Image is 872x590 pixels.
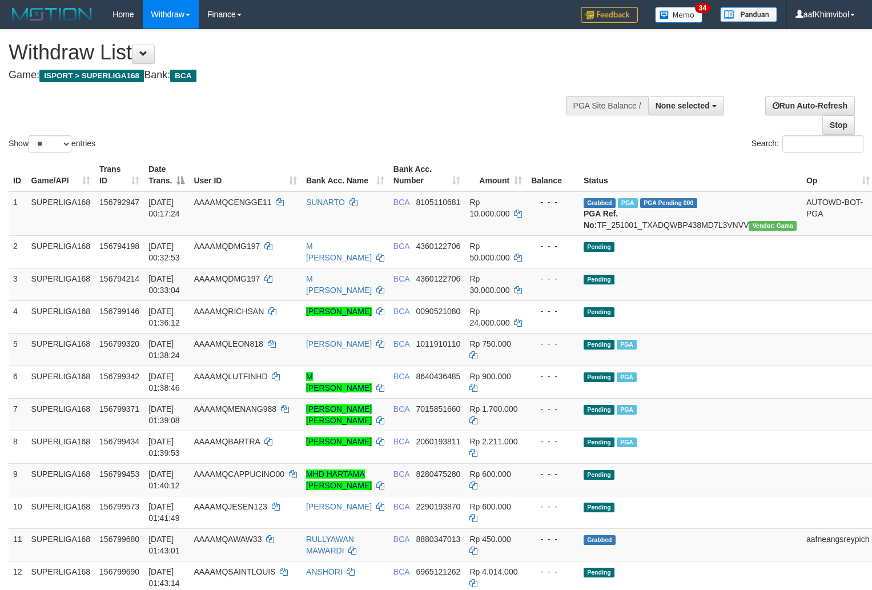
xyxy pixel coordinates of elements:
select: Showentries [29,135,71,152]
div: - - - [531,371,574,382]
span: PGA Pending [640,198,697,208]
span: AAAAMQAWAW33 [194,535,262,544]
span: Grabbed [584,198,616,208]
span: Rp 50.000.000 [469,242,509,262]
span: Copy 0090521080 to clipboard [416,307,461,316]
span: 156799573 [99,502,139,511]
span: BCA [393,469,409,479]
img: panduan.png [720,7,777,22]
td: 6 [9,366,27,398]
div: - - - [531,566,574,577]
span: Pending [584,438,614,447]
span: 156792947 [99,198,139,207]
label: Show entries [9,135,95,152]
span: Pending [584,503,614,512]
div: - - - [531,436,574,447]
th: Amount: activate to sort column ascending [465,159,527,191]
span: 156794214 [99,274,139,283]
span: Copy 7015851660 to clipboard [416,404,461,414]
a: M [PERSON_NAME] [306,242,372,262]
span: Marked by aafnonsreyleab [617,372,637,382]
span: Copy 8640436485 to clipboard [416,372,461,381]
a: M [PERSON_NAME] [306,274,372,295]
th: Game/API: activate to sort column ascending [27,159,95,191]
div: - - - [531,240,574,252]
span: BCA [393,502,409,511]
span: Marked by aafnonsreyleab [617,438,637,447]
span: Rp 900.000 [469,372,511,381]
img: Feedback.jpg [581,7,638,23]
a: RULLYAWAN MAWARDI [306,535,354,555]
h1: Withdraw List [9,41,570,64]
span: Copy 4360122706 to clipboard [416,274,461,283]
span: BCA [393,274,409,283]
th: Bank Acc. Name: activate to sort column ascending [302,159,389,191]
span: 156799453 [99,469,139,479]
span: Rp 30.000.000 [469,274,509,295]
label: Search: [752,135,863,152]
span: AAAAMQBARTRA [194,437,260,446]
th: User ID: activate to sort column ascending [189,159,302,191]
span: BCA [393,307,409,316]
span: Rp 600.000 [469,469,511,479]
span: BCA [393,339,409,348]
td: SUPERLIGA168 [27,268,95,300]
span: Pending [584,405,614,415]
span: [DATE] 00:17:24 [148,198,180,218]
span: Copy 2060193811 to clipboard [416,437,461,446]
span: Pending [584,372,614,382]
button: None selected [648,96,724,115]
span: 156799690 [99,567,139,576]
span: Rp 450.000 [469,535,511,544]
a: [PERSON_NAME] [306,437,372,446]
td: 1 [9,191,27,236]
span: 156799146 [99,307,139,316]
div: - - - [531,273,574,284]
span: Pending [584,242,614,252]
a: Stop [822,115,855,135]
td: 10 [9,496,27,528]
a: M [PERSON_NAME] [306,372,372,392]
th: Trans ID: activate to sort column ascending [95,159,144,191]
span: BCA [393,198,409,207]
span: Copy 2290193870 to clipboard [416,502,461,511]
td: SUPERLIGA168 [27,366,95,398]
span: Copy 8105110681 to clipboard [416,198,461,207]
span: BCA [393,242,409,251]
td: 5 [9,333,27,366]
span: AAAAMQDMG197 [194,274,260,283]
span: Pending [584,568,614,577]
th: Date Trans.: activate to sort column descending [144,159,189,191]
span: AAAAMQSAINTLOUIS [194,567,275,576]
span: Pending [584,307,614,317]
td: SUPERLIGA168 [27,528,95,561]
div: PGA Site Balance / [566,96,648,115]
span: Rp 24.000.000 [469,307,509,327]
td: SUPERLIGA168 [27,496,95,528]
th: Status [579,159,802,191]
img: Button%20Memo.svg [655,7,703,23]
span: BCA [393,567,409,576]
img: MOTION_logo.png [9,6,95,23]
div: - - - [531,306,574,317]
span: Rp 750.000 [469,339,511,348]
span: Rp 1.700.000 [469,404,517,414]
td: SUPERLIGA168 [27,235,95,268]
a: [PERSON_NAME] [306,339,372,348]
span: Rp 4.014.000 [469,567,517,576]
span: [DATE] 01:38:46 [148,372,180,392]
span: AAAAMQMENANG988 [194,404,276,414]
span: [DATE] 01:36:12 [148,307,180,327]
span: 156799320 [99,339,139,348]
span: Copy 6965121262 to clipboard [416,567,461,576]
span: [DATE] 01:39:53 [148,437,180,457]
div: - - - [531,501,574,512]
span: AAAAMQRICHSAN [194,307,264,316]
span: ISPORT > SUPERLIGA168 [39,70,144,82]
span: Rp 10.000.000 [469,198,509,218]
span: AAAAMQLUTFINHD [194,372,267,381]
div: - - - [531,196,574,208]
span: Copy 8880347013 to clipboard [416,535,461,544]
span: Pending [584,275,614,284]
span: AAAAMQLEON818 [194,339,263,348]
